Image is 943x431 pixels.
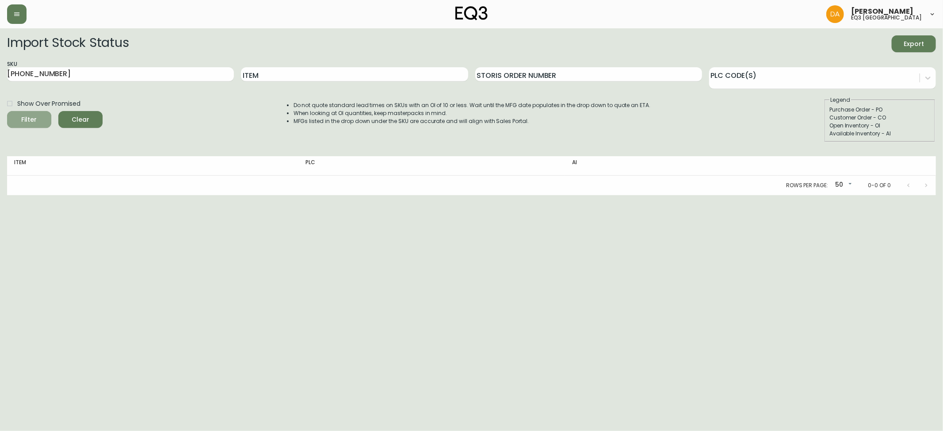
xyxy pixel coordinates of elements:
[868,181,891,189] p: 0-0 of 0
[851,15,922,20] h5: eq3 [GEOGRAPHIC_DATA]
[829,114,930,122] div: Customer Order - CO
[851,8,913,15] span: [PERSON_NAME]
[832,178,854,192] div: 50
[826,5,844,23] img: dd1a7e8db21a0ac8adbf82b84ca05374
[829,122,930,130] div: Open Inventory - OI
[294,101,651,109] li: Do not quote standard lead times on SKUs with an OI of 10 or less. Wait until the MFG date popula...
[7,156,298,176] th: Item
[294,109,651,117] li: When looking at OI quantities, keep masterpacks in mind.
[58,111,103,128] button: Clear
[829,96,851,104] legend: Legend
[455,6,488,20] img: logo
[298,156,565,176] th: PLC
[892,35,936,52] button: Export
[829,130,930,138] div: Available Inventory - AI
[565,156,778,176] th: AI
[7,111,51,128] button: Filter
[17,99,80,108] span: Show Over Promised
[7,35,129,52] h2: Import Stock Status
[829,106,930,114] div: Purchase Order - PO
[786,181,828,189] p: Rows per page:
[65,114,95,125] span: Clear
[899,38,929,50] span: Export
[294,117,651,125] li: MFGs listed in the drop down under the SKU are accurate and will align with Sales Portal.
